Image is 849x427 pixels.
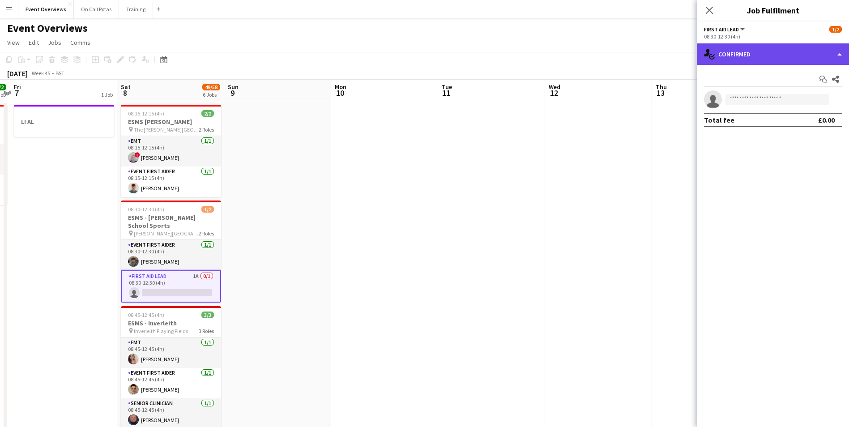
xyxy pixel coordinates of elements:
[55,70,64,77] div: BST
[201,312,214,318] span: 3/3
[30,70,52,77] span: Week 45
[128,206,164,213] span: 08:30-12:30 (4h)
[7,69,28,78] div: [DATE]
[121,201,221,303] app-job-card: 08:30-12:30 (4h)1/2ESMS - [PERSON_NAME] School Sports [PERSON_NAME][GEOGRAPHIC_DATA]2 RolesEvent ...
[121,105,221,197] app-job-card: 08:15-12:15 (4h)2/2ESMS [PERSON_NAME] The [PERSON_NAME][GEOGRAPHIC_DATA]2 RolesEMT1/108:15-12:15 ...
[704,26,746,33] button: First Aid Lead
[134,230,199,237] span: [PERSON_NAME][GEOGRAPHIC_DATA]
[119,0,153,18] button: Training
[44,37,65,48] a: Jobs
[18,0,74,18] button: Event Overviews
[7,21,88,35] h1: Event Overviews
[818,115,835,124] div: £0.00
[704,26,739,33] span: First Aid Lead
[201,206,214,213] span: 1/2
[134,328,188,334] span: Inverleith Playing Fields
[121,240,221,270] app-card-role: Event First Aider1/108:30-12:30 (4h)[PERSON_NAME]
[203,91,220,98] div: 6 Jobs
[704,115,734,124] div: Total fee
[201,110,214,117] span: 2/2
[202,84,220,90] span: 49/58
[697,4,849,16] h3: Job Fulfilment
[547,88,560,98] span: 12
[14,83,21,91] span: Fri
[656,83,667,91] span: Thu
[14,118,114,126] h3: LI AL
[4,37,23,48] a: View
[13,88,21,98] span: 7
[121,337,221,368] app-card-role: EMT1/108:45-12:45 (4h)[PERSON_NAME]
[101,91,113,98] div: 1 Job
[128,110,164,117] span: 08:15-12:15 (4h)
[199,126,214,133] span: 2 Roles
[14,105,114,137] app-job-card: LI AL
[549,83,560,91] span: Wed
[119,88,131,98] span: 8
[440,88,452,98] span: 11
[335,83,346,91] span: Mon
[135,152,140,158] span: !
[697,43,849,65] div: Confirmed
[7,38,20,47] span: View
[228,83,239,91] span: Sun
[199,230,214,237] span: 2 Roles
[128,312,164,318] span: 08:45-12:45 (4h)
[226,88,239,98] span: 9
[121,118,221,126] h3: ESMS [PERSON_NAME]
[67,37,94,48] a: Comms
[25,37,43,48] a: Edit
[70,38,90,47] span: Comms
[121,83,131,91] span: Sat
[74,0,119,18] button: On Call Rotas
[48,38,61,47] span: Jobs
[704,33,842,40] div: 08:30-12:30 (4h)
[121,270,221,303] app-card-role: First Aid Lead1A0/108:30-12:30 (4h)
[199,328,214,334] span: 3 Roles
[29,38,39,47] span: Edit
[654,88,667,98] span: 13
[121,368,221,398] app-card-role: Event First Aider1/108:45-12:45 (4h)[PERSON_NAME]
[134,126,199,133] span: The [PERSON_NAME][GEOGRAPHIC_DATA]
[121,167,221,197] app-card-role: Event First Aider1/108:15-12:15 (4h)[PERSON_NAME]
[829,26,842,33] span: 1/2
[442,83,452,91] span: Tue
[121,319,221,327] h3: ESMS - Inverleith
[333,88,346,98] span: 10
[121,136,221,167] app-card-role: EMT1/108:15-12:15 (4h)![PERSON_NAME]
[121,213,221,230] h3: ESMS - [PERSON_NAME] School Sports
